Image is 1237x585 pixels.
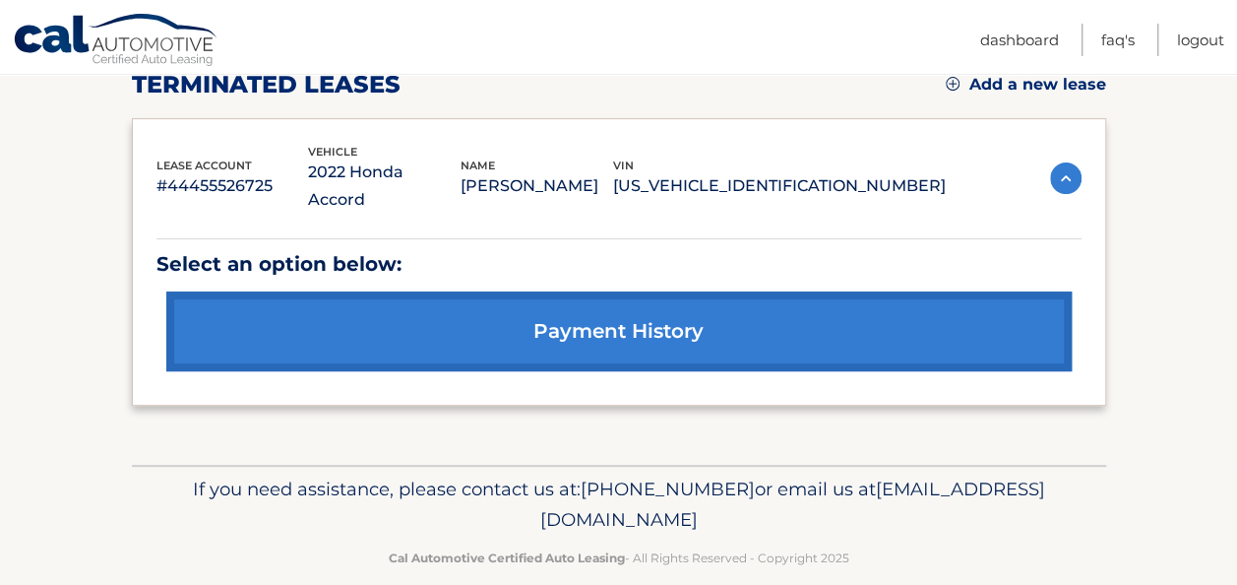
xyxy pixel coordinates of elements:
[145,474,1093,537] p: If you need assistance, please contact us at: or email us at
[308,145,357,159] span: vehicle
[461,159,495,172] span: name
[132,70,401,99] h2: terminated leases
[1177,24,1224,56] a: Logout
[461,172,613,200] p: [PERSON_NAME]
[145,548,1093,568] p: - All Rights Reserved - Copyright 2025
[946,77,959,91] img: add.svg
[13,13,219,70] a: Cal Automotive
[156,172,309,200] p: #44455526725
[980,24,1059,56] a: Dashboard
[1101,24,1135,56] a: FAQ's
[946,75,1106,95] a: Add a new lease
[581,478,755,500] span: [PHONE_NUMBER]
[613,172,946,200] p: [US_VEHICLE_IDENTIFICATION_NUMBER]
[1050,162,1082,194] img: accordion-active.svg
[613,159,634,172] span: vin
[308,159,461,214] p: 2022 Honda Accord
[389,551,625,565] strong: Cal Automotive Certified Auto Leasing
[156,247,1082,282] p: Select an option below:
[166,292,1072,371] a: payment history
[156,159,252,172] span: lease account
